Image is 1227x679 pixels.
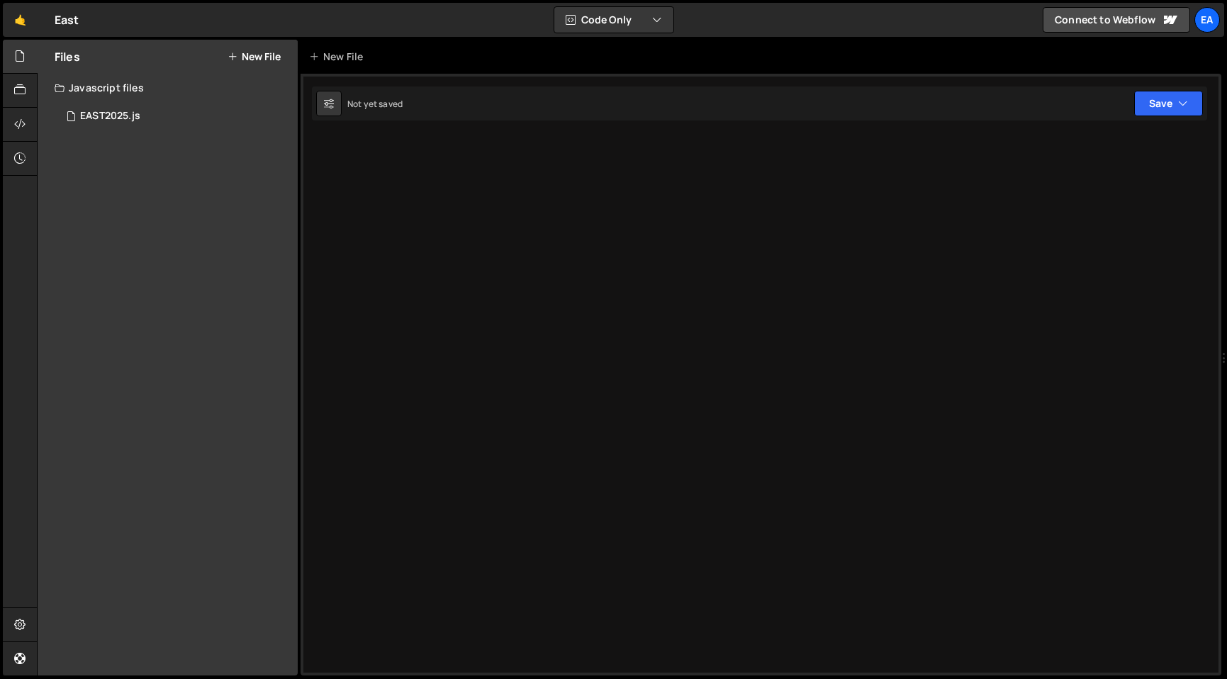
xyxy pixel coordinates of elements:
[55,49,80,64] h2: Files
[1194,7,1220,33] a: Ea
[80,110,140,123] div: EAST2025.js
[38,74,298,102] div: Javascript files
[55,11,79,28] div: East
[3,3,38,37] a: 🤙
[1134,91,1203,116] button: Save
[55,102,298,130] div: 16599/45142.js
[309,50,369,64] div: New File
[347,98,403,110] div: Not yet saved
[1043,7,1190,33] a: Connect to Webflow
[228,51,281,62] button: New File
[554,7,673,33] button: Code Only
